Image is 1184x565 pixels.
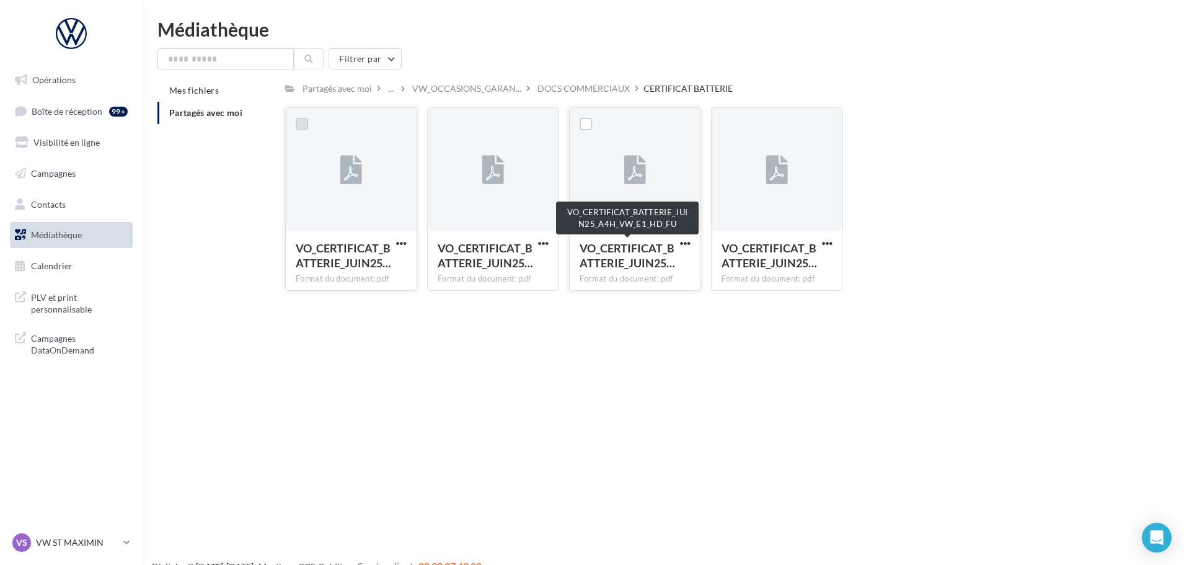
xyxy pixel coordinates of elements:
a: Contacts [7,192,135,218]
span: Opérations [32,74,76,85]
a: Campagnes [7,161,135,187]
a: PLV et print personnalisable [7,284,135,321]
span: VO_CERTIFICAT_BATTERIE_JUIN25_A4H_CUPRA_E1_HD_FU [438,241,533,270]
span: VO_CERTIFICAT_BATTERIE_JUIN25_A4H_VW_E1_HD_FU [580,241,675,270]
a: Visibilité en ligne [7,130,135,156]
span: Visibilité en ligne [33,137,100,148]
a: Médiathèque [7,222,135,248]
div: Format du document: pdf [438,274,549,285]
div: Open Intercom Messenger [1142,523,1172,553]
div: ... [386,80,396,97]
div: DOCS COMMERCIAUX [537,82,630,95]
span: Calendrier [31,260,73,271]
span: VS [16,536,27,549]
span: Campagnes [31,168,76,179]
span: VO_CERTIFICAT_BATTERIE_JUIN25_A4H_SKO_E1_HD_FU [296,241,391,270]
button: Filtrer par [329,48,402,69]
a: Opérations [7,67,135,93]
a: VS VW ST MAXIMIN [10,531,133,554]
div: Partagés avec moi [303,82,372,95]
span: Partagés avec moi [169,107,242,118]
span: VO_CERTIFICAT_BATTERIE_JUIN25_A4H_SEAT_E1_HD_FU [722,241,817,270]
div: Médiathèque [157,20,1169,38]
a: Boîte de réception99+ [7,98,135,125]
span: Mes fichiers [169,85,219,96]
div: CERTIFICAT BATTERIE [643,82,733,95]
span: Boîte de réception [32,105,102,116]
div: Format du document: pdf [722,274,833,285]
div: 99+ [109,107,128,117]
span: Campagnes DataOnDemand [31,330,128,357]
div: VO_CERTIFICAT_BATTERIE_JUIN25_A4H_VW_E1_HD_FU [556,202,699,234]
span: PLV et print personnalisable [31,289,128,316]
a: Campagnes DataOnDemand [7,325,135,362]
div: Format du document: pdf [296,274,407,285]
div: Format du document: pdf [580,274,691,285]
p: VW ST MAXIMIN [36,536,118,549]
span: Contacts [31,198,66,209]
span: Médiathèque [31,229,82,240]
a: Calendrier [7,253,135,279]
span: VW_OCCASIONS_GARAN... [412,82,521,95]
